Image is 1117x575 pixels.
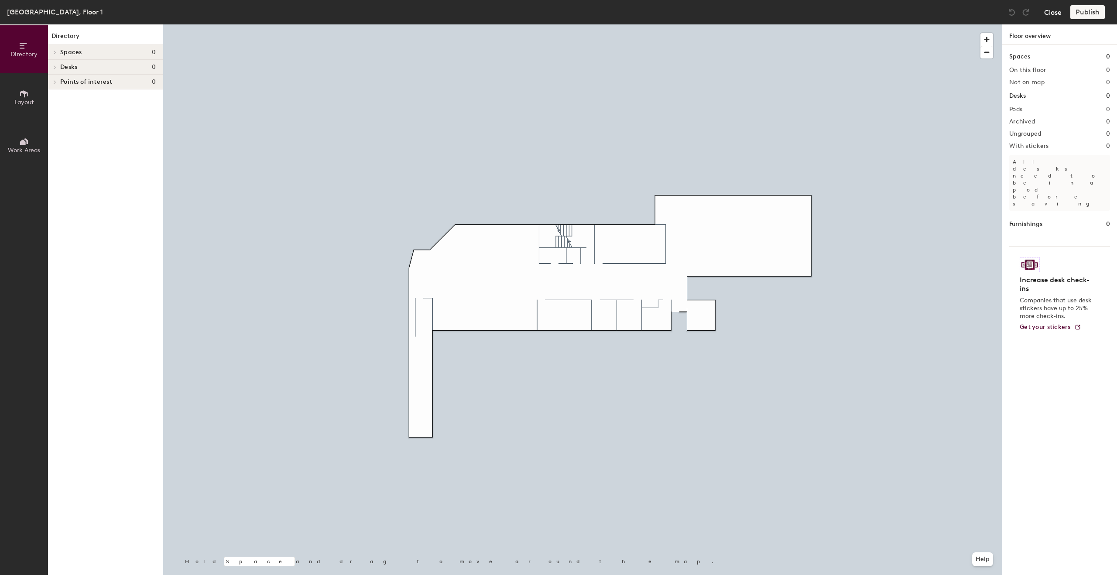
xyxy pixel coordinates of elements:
[1002,24,1117,45] h1: Floor overview
[1009,155,1110,211] p: All desks need to be in a pod before saving
[152,49,156,56] span: 0
[1106,118,1110,125] h2: 0
[60,49,82,56] span: Spaces
[1009,219,1042,229] h1: Furnishings
[1009,118,1035,125] h2: Archived
[1106,79,1110,86] h2: 0
[8,147,40,154] span: Work Areas
[1106,91,1110,101] h1: 0
[1009,91,1026,101] h1: Desks
[1009,67,1046,74] h2: On this floor
[1106,143,1110,150] h2: 0
[152,64,156,71] span: 0
[1020,323,1071,331] span: Get your stickers
[1009,79,1045,86] h2: Not on map
[1106,130,1110,137] h2: 0
[1009,143,1049,150] h2: With stickers
[1007,8,1016,17] img: Undo
[60,64,77,71] span: Desks
[10,51,38,58] span: Directory
[1009,130,1042,137] h2: Ungrouped
[972,552,993,566] button: Help
[1020,257,1040,272] img: Sticker logo
[60,79,112,86] span: Points of interest
[1020,324,1081,331] a: Get your stickers
[7,7,103,17] div: [GEOGRAPHIC_DATA], Floor 1
[1106,106,1110,113] h2: 0
[152,79,156,86] span: 0
[48,31,163,45] h1: Directory
[14,99,34,106] span: Layout
[1009,52,1030,62] h1: Spaces
[1020,297,1094,320] p: Companies that use desk stickers have up to 25% more check-ins.
[1106,219,1110,229] h1: 0
[1009,106,1022,113] h2: Pods
[1044,5,1062,19] button: Close
[1106,67,1110,74] h2: 0
[1020,276,1094,293] h4: Increase desk check-ins
[1106,52,1110,62] h1: 0
[1021,8,1030,17] img: Redo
